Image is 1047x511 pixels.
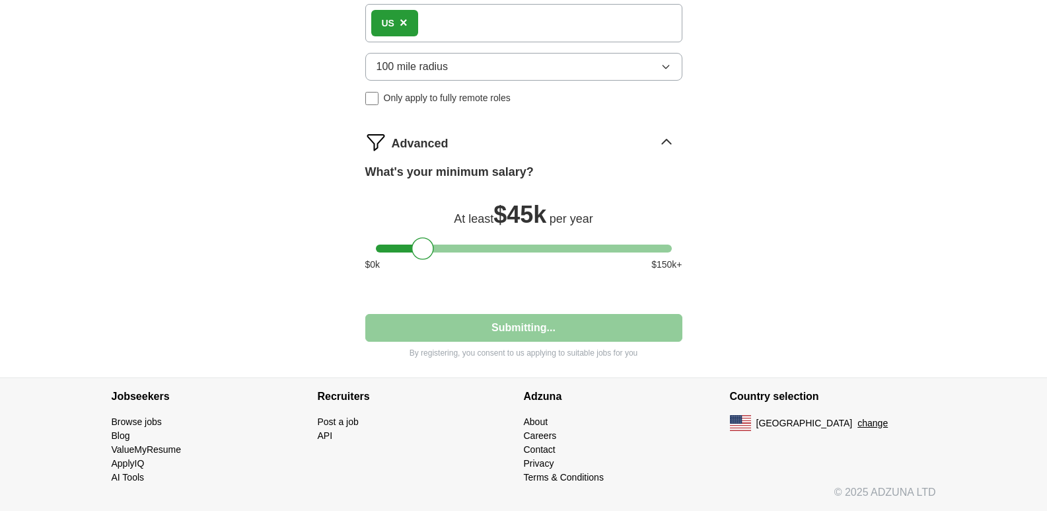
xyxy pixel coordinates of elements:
button: 100 mile radius [365,53,682,81]
img: US flag [730,415,751,431]
span: Only apply to fully remote roles [384,91,511,105]
input: Only apply to fully remote roles [365,92,379,105]
span: $ 150 k+ [651,258,682,272]
button: change [857,416,888,430]
h4: Country selection [730,378,936,415]
a: Contact [524,444,556,455]
button: Submitting... [365,314,682,342]
img: filter [365,132,386,153]
span: per year [550,212,593,225]
span: At least [454,212,493,225]
label: What's your minimum salary? [365,163,534,181]
a: Careers [524,430,557,441]
span: [GEOGRAPHIC_DATA] [756,416,853,430]
button: × [400,13,408,33]
a: Terms & Conditions [524,472,604,483]
div: © 2025 ADZUNA LTD [101,485,947,511]
div: US [382,17,394,30]
span: $ 0 k [365,258,380,272]
a: ValueMyResume [112,444,182,455]
span: 100 mile radius [377,59,449,75]
a: ApplyIQ [112,458,145,469]
a: About [524,416,548,427]
a: Blog [112,430,130,441]
span: $ 45k [493,201,546,228]
span: × [400,15,408,30]
a: Post a job [318,416,359,427]
a: Privacy [524,458,554,469]
p: By registering, you consent to us applying to suitable jobs for you [365,347,682,359]
a: AI Tools [112,472,145,483]
a: API [318,430,333,441]
span: Advanced [392,135,449,153]
a: Browse jobs [112,416,162,427]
